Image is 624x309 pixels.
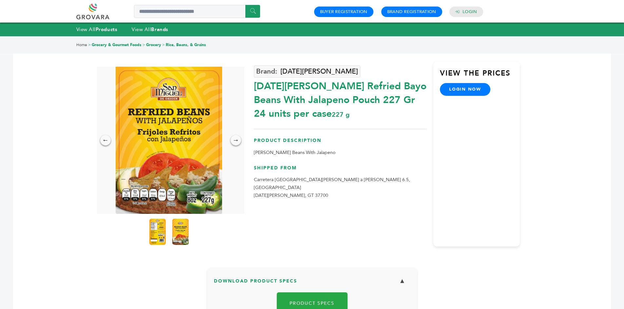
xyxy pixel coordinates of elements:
[214,274,410,293] h3: Download Product Specs
[146,42,161,47] a: Grocery
[134,5,260,18] input: Search a product or brand...
[100,135,111,146] div: ←
[254,76,427,121] div: [DATE][PERSON_NAME] Refried Bayo Beans With Jalapeno Pouch 227 Gr 24 units per case
[162,42,165,47] span: >
[151,26,168,33] strong: Brands
[254,149,427,157] p: [PERSON_NAME] Beans With Jalapeno
[132,26,168,33] a: View AllBrands
[440,83,490,95] a: login now
[88,42,91,47] span: >
[254,176,427,199] p: Carretera [GEOGRAPHIC_DATA][PERSON_NAME] a [PERSON_NAME] 6.5, [GEOGRAPHIC_DATA] [DATE][PERSON_NAM...
[116,67,222,214] img: San Miguel Refried Bayo Beans With Jalapeno Pouch 227 Gr 24 units per case 227 g
[332,110,350,119] span: 227 g
[394,274,410,288] button: ▼
[172,219,189,245] img: San Miguel Refried Bayo Beans With Jalapeno Pouch 227 Gr 24 units per case 227 g
[440,68,520,83] h3: View the Prices
[387,9,436,15] a: Brand Registration
[166,42,206,47] a: Rice, Beans, & Grains
[320,9,368,15] a: Buyer Registration
[254,65,360,77] a: [DATE][PERSON_NAME]
[254,165,427,176] h3: Shipped From
[254,137,427,149] h3: Product Description
[76,26,118,33] a: View AllProducts
[92,42,142,47] a: Grocery & Gourmet Foods
[76,42,87,47] a: Home
[96,26,117,33] strong: Products
[142,42,145,47] span: >
[231,135,241,146] div: →
[463,9,477,15] a: Login
[149,219,166,245] img: San Miguel Refried Bayo Beans With Jalapeno Pouch 227 Gr 24 units per case 227 g Nutrition Info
